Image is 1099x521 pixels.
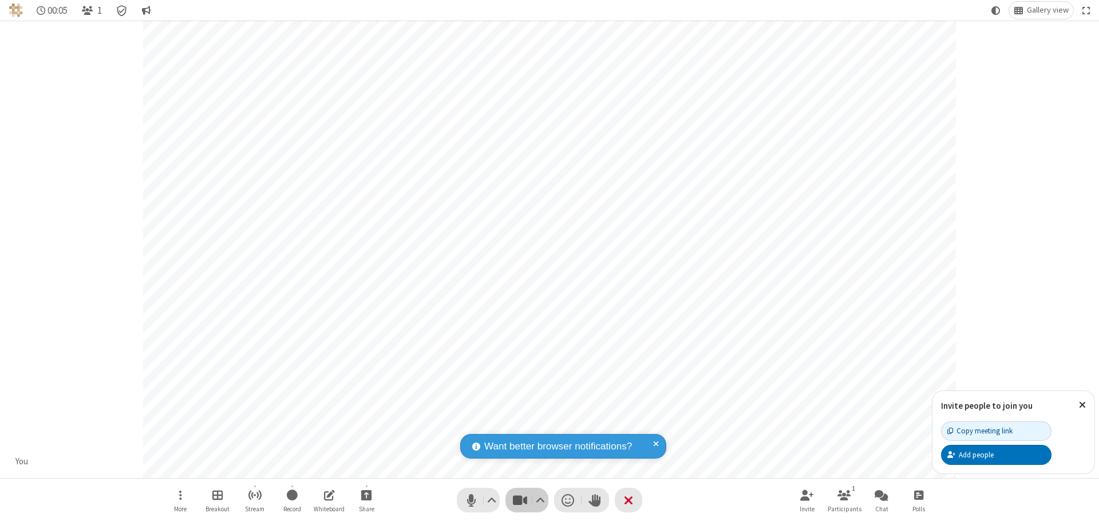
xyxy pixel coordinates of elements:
[902,484,936,516] button: Open poll
[875,506,888,512] span: Chat
[849,483,859,494] div: 1
[174,506,187,512] span: More
[11,455,33,468] div: You
[9,3,23,17] img: QA Selenium DO NOT DELETE OR CHANGE
[484,488,500,512] button: Audio settings
[827,484,861,516] button: Open participant list
[1009,2,1073,19] button: Change layout
[1070,391,1094,419] button: Close popover
[238,484,272,516] button: Start streaming
[941,421,1051,441] button: Copy meeting link
[1078,2,1095,19] button: Fullscreen
[163,484,197,516] button: Open menu
[245,506,264,512] span: Stream
[941,400,1033,411] label: Invite people to join you
[828,506,861,512] span: Participants
[987,2,1005,19] button: Using system theme
[48,5,68,16] span: 00:05
[359,506,374,512] span: Share
[941,445,1051,464] button: Add people
[137,2,155,19] button: Conversation
[615,488,642,512] button: End or leave meeting
[283,506,301,512] span: Record
[97,5,102,16] span: 1
[111,2,133,19] div: Meeting details Encryption enabled
[32,2,73,19] div: Timer
[790,484,824,516] button: Invite participants (⌘+Shift+I)
[1027,6,1069,15] span: Gallery view
[800,506,815,512] span: Invite
[314,506,345,512] span: Whiteboard
[864,484,899,516] button: Open chat
[457,488,500,512] button: Mute (⌘+Shift+A)
[582,488,609,512] button: Raise hand
[312,484,346,516] button: Open shared whiteboard
[505,488,548,512] button: Stop video (⌘+Shift+V)
[912,506,925,512] span: Polls
[349,484,384,516] button: Start sharing
[947,425,1013,436] div: Copy meeting link
[484,439,632,454] span: Want better browser notifications?
[200,484,235,516] button: Manage Breakout Rooms
[77,2,106,19] button: Open participant list
[205,506,230,512] span: Breakout
[533,488,548,512] button: Video setting
[275,484,309,516] button: Start recording
[554,488,582,512] button: Send a reaction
